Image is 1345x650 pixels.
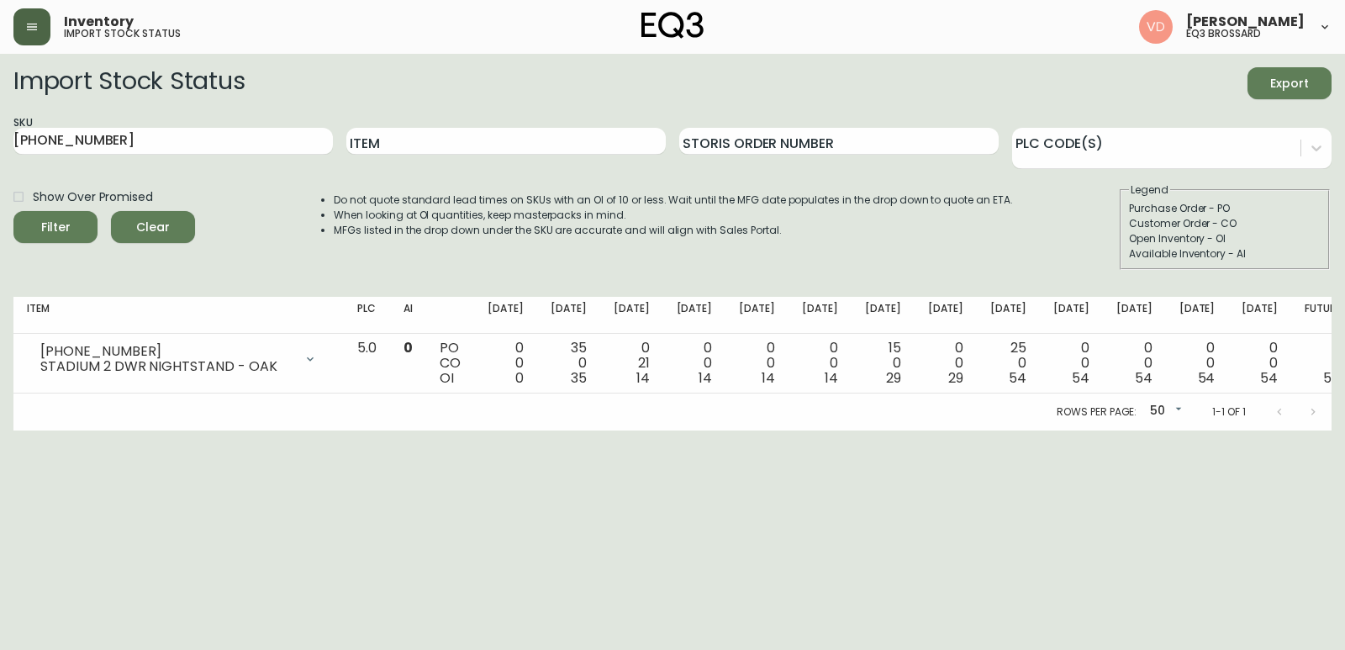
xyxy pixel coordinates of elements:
p: Rows per page: [1057,404,1137,420]
div: Customer Order - CO [1129,216,1321,231]
th: [DATE] [474,297,537,334]
div: 0 0 [1116,341,1152,386]
div: [PHONE_NUMBER] [40,344,293,359]
th: [DATE] [725,297,789,334]
th: [DATE] [600,297,663,334]
h2: Import Stock Status [13,67,245,99]
th: [DATE] [1228,297,1291,334]
span: Show Over Promised [33,188,153,206]
button: Export [1247,67,1332,99]
th: Item [13,297,344,334]
div: 0 0 [928,341,964,386]
p: 1-1 of 1 [1212,404,1246,420]
div: 0 0 [488,341,524,386]
span: Export [1261,73,1318,94]
div: Filter [41,217,71,238]
div: 0 0 [739,341,775,386]
span: Inventory [64,15,134,29]
div: 15 0 [865,341,901,386]
div: 0 0 [677,341,713,386]
span: 54 [1009,368,1026,388]
td: 5.0 [344,334,390,394]
th: [DATE] [1166,297,1229,334]
span: 14 [762,368,775,388]
li: MFGs listed in the drop down under the SKU are accurate and will align with Sales Portal. [334,223,1013,238]
span: 54 [1323,368,1341,388]
div: [PHONE_NUMBER]STADIUM 2 DWR NIGHTSTAND - OAK [27,341,330,378]
th: [DATE] [852,297,915,334]
span: 54 [1072,368,1089,388]
div: Open Inventory - OI [1129,231,1321,246]
button: Filter [13,211,98,243]
span: 54 [1198,368,1216,388]
img: logo [641,12,704,39]
th: PLC [344,297,390,334]
div: 35 0 [551,341,587,386]
div: STADIUM 2 DWR NIGHTSTAND - OAK [40,359,293,374]
div: 0 0 [1053,341,1089,386]
span: 14 [825,368,838,388]
th: [DATE] [663,297,726,334]
span: 0 [403,338,413,357]
span: 29 [948,368,963,388]
div: 25 0 [990,341,1026,386]
button: Clear [111,211,195,243]
div: Purchase Order - PO [1129,201,1321,216]
span: 14 [699,368,712,388]
th: AI [390,297,426,334]
li: Do not quote standard lead times on SKUs with an OI of 10 or less. Wait until the MFG date popula... [334,193,1013,208]
div: 50 [1143,398,1185,425]
span: [PERSON_NAME] [1186,15,1305,29]
div: 0 0 [1305,341,1341,386]
th: [DATE] [537,297,600,334]
li: When looking at OI quantities, keep masterpacks in mind. [334,208,1013,223]
span: 0 [515,368,524,388]
th: [DATE] [915,297,978,334]
span: 54 [1260,368,1278,388]
span: 14 [636,368,650,388]
img: 34cbe8de67806989076631741e6a7c6b [1139,10,1173,44]
div: Available Inventory - AI [1129,246,1321,262]
th: [DATE] [789,297,852,334]
div: 0 0 [1242,341,1278,386]
span: OI [440,368,454,388]
th: [DATE] [1040,297,1103,334]
th: [DATE] [977,297,1040,334]
legend: Legend [1129,182,1170,198]
h5: import stock status [64,29,181,39]
span: 35 [571,368,587,388]
h5: eq3 brossard [1186,29,1261,39]
span: 29 [886,368,901,388]
div: 0 0 [802,341,838,386]
span: 54 [1135,368,1152,388]
div: PO CO [440,341,461,386]
div: 0 21 [614,341,650,386]
div: 0 0 [1179,341,1216,386]
span: Clear [124,217,182,238]
th: [DATE] [1103,297,1166,334]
